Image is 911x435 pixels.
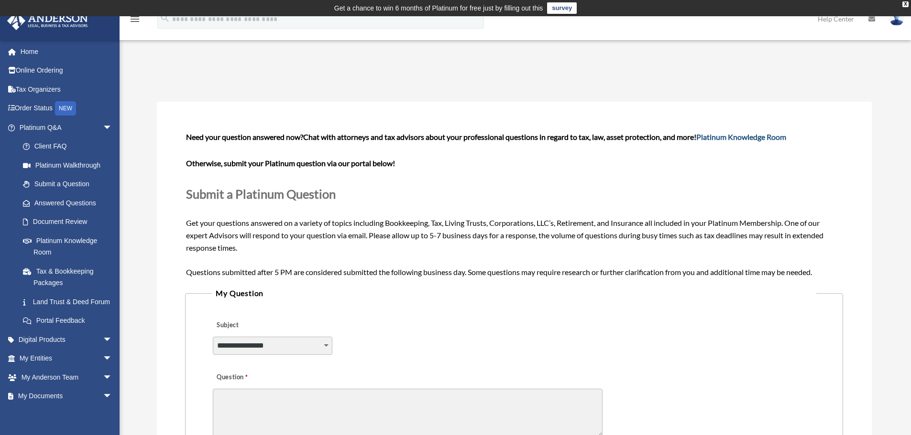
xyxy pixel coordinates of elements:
img: User Pic [889,12,904,26]
a: Platinum Knowledge Room [13,231,127,262]
span: arrow_drop_down [103,387,122,406]
div: Get a chance to win 6 months of Platinum for free just by filling out this [334,2,543,14]
a: Platinum Q&Aarrow_drop_down [7,118,127,137]
a: Order StatusNEW [7,99,127,118]
img: Anderson Advisors Platinum Portal [4,11,91,30]
label: Question [213,371,287,384]
a: Land Trust & Deed Forum [13,292,127,311]
i: menu [129,13,141,25]
span: Chat with attorneys and tax advisors about your professional questions in regard to tax, law, ass... [303,132,786,141]
a: Digital Productsarrow_drop_down [7,330,127,349]
a: My Anderson Teamarrow_drop_down [7,368,127,387]
a: Tax & Bookkeeping Packages [13,262,127,292]
span: arrow_drop_down [103,349,122,369]
a: Submit a Question [13,175,122,194]
a: Tax Organizers [7,80,127,99]
span: Need your question answered now? [186,132,303,141]
a: Portal Feedback [13,311,127,330]
div: NEW [55,101,76,116]
a: Online Ordering [7,61,127,80]
span: arrow_drop_down [103,118,122,138]
div: close [902,1,909,7]
a: survey [547,2,577,14]
legend: My Question [212,286,816,300]
span: Submit a Platinum Question [186,187,336,201]
b: Otherwise, submit your Platinum question via our portal below! [186,159,395,168]
i: search [160,13,170,23]
span: arrow_drop_down [103,368,122,387]
a: My Documentsarrow_drop_down [7,387,127,406]
a: Home [7,42,127,61]
a: Platinum Walkthrough [13,156,127,175]
label: Subject [213,319,304,332]
a: My Entitiesarrow_drop_down [7,349,127,368]
a: Client FAQ [13,137,127,156]
a: Document Review [13,212,127,232]
a: menu [129,17,141,25]
span: arrow_drop_down [103,330,122,350]
a: Platinum Knowledge Room [696,132,786,141]
span: Get your questions answered on a variety of topics including Bookkeeping, Tax, Living Trusts, Cor... [186,132,842,276]
a: Answered Questions [13,193,127,212]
